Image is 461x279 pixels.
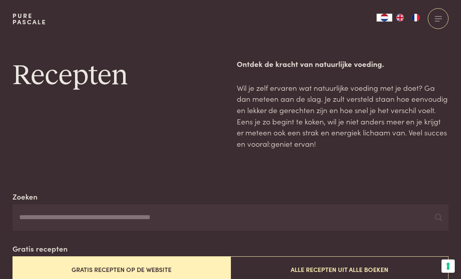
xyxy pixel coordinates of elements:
[13,58,224,94] h1: Recepten
[408,14,423,22] a: FR
[237,82,448,149] p: Wil je zelf ervaren wat natuurlijke voeding met je doet? Ga dan meteen aan de slag. Je zult verst...
[377,14,423,22] aside: Language selected: Nederlands
[377,14,392,22] a: NL
[377,14,392,22] div: Language
[237,58,384,69] strong: Ontdek de kracht van natuurlijke voeding.
[13,191,38,202] label: Zoeken
[392,14,408,22] a: EN
[13,13,46,25] a: PurePascale
[13,243,68,254] label: Gratis recepten
[441,259,455,273] button: Uw voorkeuren voor toestemming voor trackingtechnologieën
[392,14,423,22] ul: Language list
